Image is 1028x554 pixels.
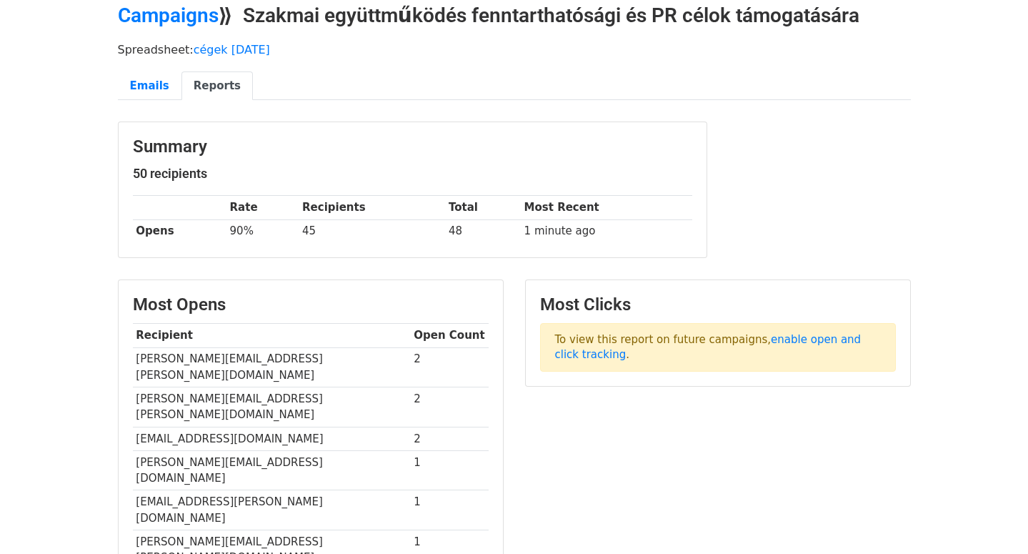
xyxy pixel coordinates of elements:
h3: Most Opens [133,295,489,315]
td: [EMAIL_ADDRESS][DOMAIN_NAME] [133,427,411,450]
h2: ⟫ Szakmai együttműködés fenntarthatósági és PR célok támogatására [118,4,911,28]
th: Open Count [411,324,489,347]
th: Opens [133,219,226,243]
td: 1 [411,490,489,530]
td: [PERSON_NAME][EMAIL_ADDRESS][PERSON_NAME][DOMAIN_NAME] [133,347,411,387]
td: 90% [226,219,299,243]
th: Total [445,196,521,219]
h3: Summary [133,137,692,157]
td: [EMAIL_ADDRESS][PERSON_NAME][DOMAIN_NAME] [133,490,411,530]
th: Most Recent [521,196,692,219]
iframe: Chat Widget [957,485,1028,554]
p: To view this report on future campaigns, . [540,323,896,372]
th: Recipients [299,196,445,219]
td: [PERSON_NAME][EMAIL_ADDRESS][PERSON_NAME][DOMAIN_NAME] [133,387,411,427]
td: 2 [411,387,489,427]
td: 2 [411,427,489,450]
th: Rate [226,196,299,219]
p: Spreadsheet: [118,42,911,57]
td: 48 [445,219,521,243]
th: Recipient [133,324,411,347]
h5: 50 recipients [133,166,692,182]
a: Reports [181,71,253,101]
a: Campaigns [118,4,219,27]
td: 2 [411,347,489,387]
a: cégek [DATE] [194,43,270,56]
h3: Most Clicks [540,295,896,315]
td: 45 [299,219,445,243]
td: [PERSON_NAME][EMAIL_ADDRESS][DOMAIN_NAME] [133,450,411,490]
td: 1 [411,450,489,490]
a: Emails [118,71,181,101]
td: 1 minute ago [521,219,692,243]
